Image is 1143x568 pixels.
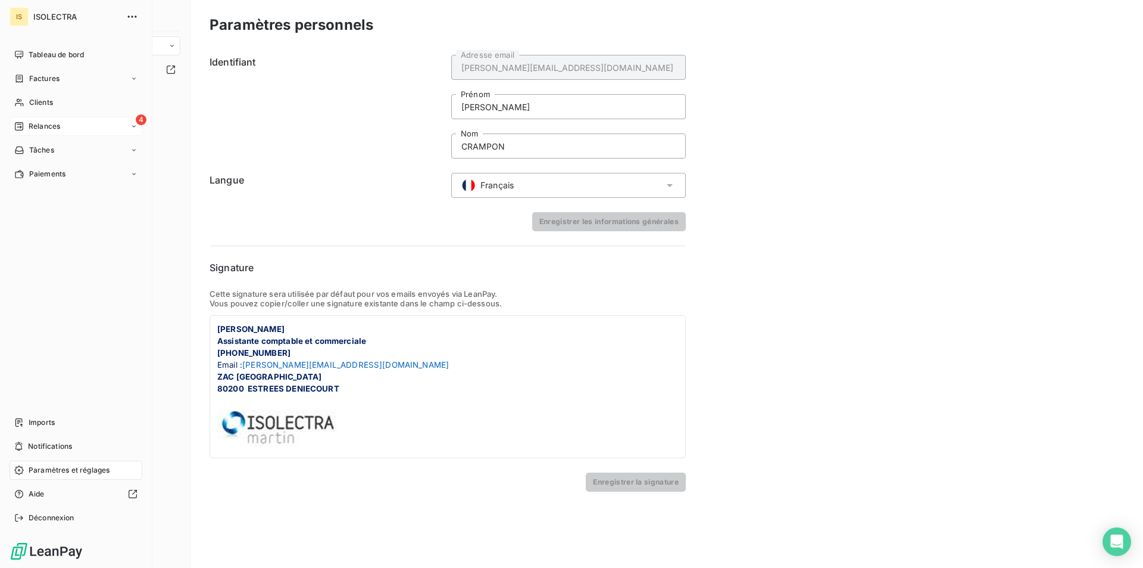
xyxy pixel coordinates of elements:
[532,212,686,231] button: Enregistrer les informations générales
[210,260,686,275] h6: Signature
[217,360,242,370] span: Email :
[29,465,110,476] span: Paramètres et réglages
[29,73,60,84] span: Factures
[210,173,444,198] h6: Langue
[29,417,55,428] span: Imports
[29,97,53,108] span: Clients
[217,395,338,467] img: 0AAAAAElFTkSuQmCC
[217,372,321,381] span: ZAC [GEOGRAPHIC_DATA]
[217,336,366,346] span: Assistante comptable et commerciale
[451,55,686,80] input: placeholder
[217,348,291,358] span: [PHONE_NUMBER]
[29,121,60,132] span: Relances
[242,360,449,370] span: [PERSON_NAME][EMAIL_ADDRESS][DOMAIN_NAME]
[480,179,514,191] span: Français
[29,49,84,60] span: Tableau de bord
[217,324,285,334] span: [PERSON_NAME]
[10,485,142,504] a: Aide
[10,542,83,561] img: Logo LeanPay
[242,359,449,370] a: [PERSON_NAME][EMAIL_ADDRESS][DOMAIN_NAME]
[33,12,119,21] span: ISOLECTRA
[217,384,339,393] span: 80200 ESTREES DENIECOURT
[210,289,686,299] p: Cette signature sera utilisée par défaut pour vos emails envoyés via LeanPay.
[586,473,686,492] button: Enregistrer la signature
[29,169,65,179] span: Paiements
[29,513,74,523] span: Déconnexion
[210,55,444,159] h6: Identifiant
[28,441,72,452] span: Notifications
[136,114,146,125] span: 4
[451,134,686,159] input: placeholder
[210,14,373,36] h3: Paramètres personnels
[29,489,45,499] span: Aide
[1103,527,1131,556] div: Open Intercom Messenger
[210,299,686,308] p: Vous pouvez copier/coller une signature existante dans le champ ci-dessous.
[451,94,686,119] input: placeholder
[10,7,29,26] div: IS
[29,145,54,156] span: Tâches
